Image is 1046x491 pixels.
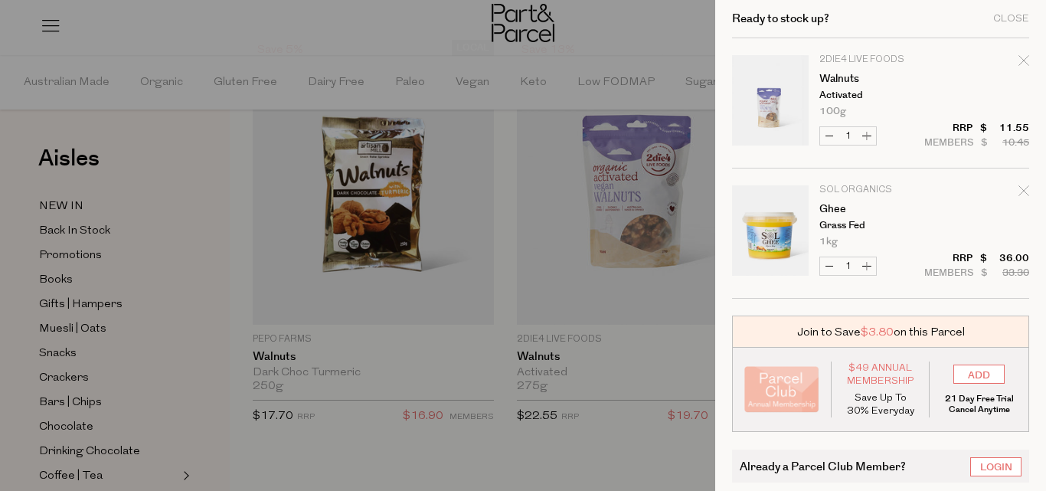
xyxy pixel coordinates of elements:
[819,237,838,247] span: 1kg
[819,55,938,64] p: 2Die4 Live Foods
[1018,53,1029,74] div: Remove Walnuts
[843,391,918,417] p: Save Up To 30% Everyday
[1018,183,1029,204] div: Remove Ghee
[953,365,1005,384] input: ADD
[732,316,1029,348] div: Join to Save on this Parcel
[819,185,938,195] p: Sol Organics
[970,457,1021,476] a: Login
[941,394,1017,415] p: 21 Day Free Trial Cancel Anytime
[819,90,938,100] p: Activated
[838,127,858,145] input: QTY Walnuts
[732,13,829,25] h2: Ready to stock up?
[993,14,1029,24] div: Close
[819,221,938,231] p: Grass Fed
[819,74,938,84] a: Walnuts
[819,204,938,214] a: Ghee
[740,457,906,475] span: Already a Parcel Club Member?
[861,324,894,340] span: $3.80
[843,362,918,388] span: $49 Annual Membership
[838,257,858,275] input: QTY Ghee
[819,106,846,116] span: 100g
